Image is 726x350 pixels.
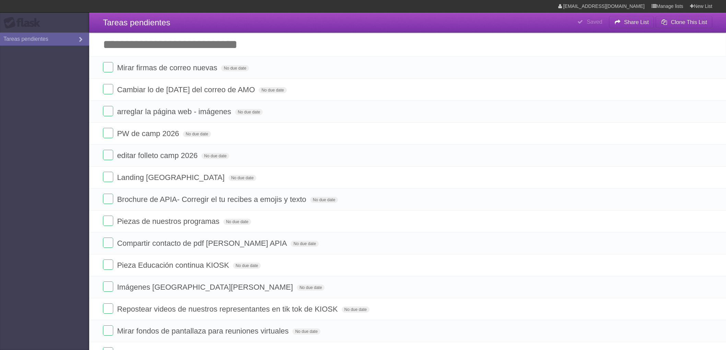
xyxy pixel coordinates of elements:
span: No due date [233,263,261,269]
b: Share List [624,19,649,25]
span: No due date [292,328,320,335]
span: Compartir contacto de pdf [PERSON_NAME] APIA [117,239,289,248]
span: Imágenes [GEOGRAPHIC_DATA][PERSON_NAME] [117,283,295,291]
label: Done [103,106,113,116]
span: No due date [223,219,251,225]
span: Tareas pendientes [103,18,170,27]
span: No due date [297,285,325,291]
label: Done [103,281,113,292]
label: Done [103,303,113,314]
span: editar folleto camp 2026 [117,151,199,160]
span: No due date [342,306,370,313]
span: Pieza Educación continua KIOSK [117,261,231,269]
span: No due date [201,153,229,159]
span: No due date [229,175,256,181]
span: arreglar la página web - imágenes [117,107,233,116]
label: Done [103,238,113,248]
label: Done [103,62,113,72]
label: Done [103,260,113,270]
label: Done [103,194,113,204]
label: Done [103,216,113,226]
label: Done [103,128,113,138]
span: Mirar fondos de pantallaza para reuniones virtuales [117,327,290,335]
span: Mirar firmas de correo nuevas [117,63,219,72]
span: PW de camp 2026 [117,129,181,138]
div: Flask [3,17,45,29]
label: Done [103,150,113,160]
span: No due date [310,197,338,203]
b: Saved [587,19,602,25]
label: Done [103,325,113,336]
span: No due date [235,109,263,115]
span: No due date [221,65,249,71]
span: Cambiar lo de [DATE] del correo de AMO [117,85,257,94]
span: Brochure de APIA- Corregir el tu recibes a emojis y texto [117,195,308,204]
span: Piezas de nuestros programas [117,217,221,226]
span: Repostear videos de nuestros representantes en tik tok de KIOSK [117,305,339,313]
b: Clone This List [671,19,707,25]
span: No due date [291,241,318,247]
button: Clone This List [656,16,712,28]
span: Landing [GEOGRAPHIC_DATA] [117,173,226,182]
label: Done [103,84,113,94]
button: Share List [609,16,654,28]
span: No due date [259,87,286,93]
span: No due date [183,131,211,137]
label: Done [103,172,113,182]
